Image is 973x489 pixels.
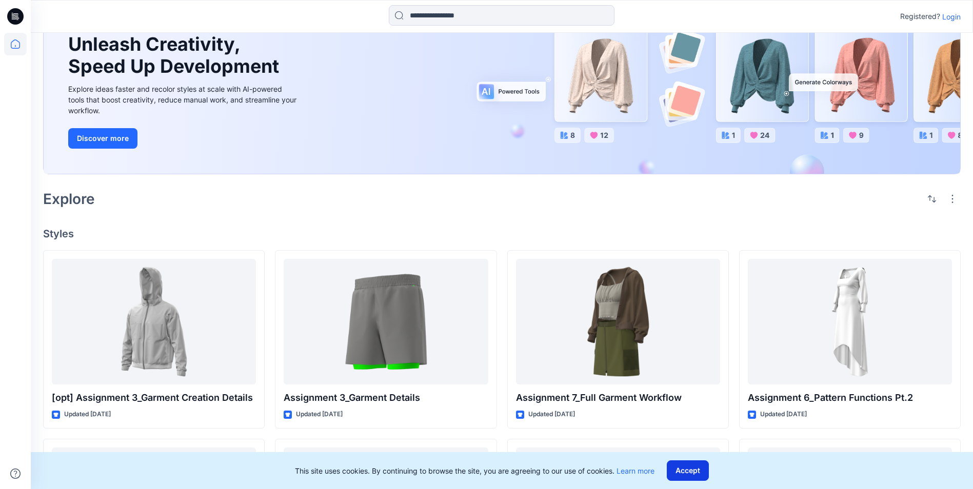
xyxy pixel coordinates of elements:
button: Accept [667,460,709,481]
h1: Unleash Creativity, Speed Up Development [68,33,284,77]
a: Assignment 7_Full Garment Workflow [516,259,720,384]
a: Learn more [617,466,654,475]
p: Registered? [900,10,940,23]
p: Updated [DATE] [64,409,111,420]
a: Discover more [68,128,299,149]
a: [opt] Assignment 3_Garment Creation Details [52,259,256,384]
button: Discover more [68,128,137,149]
p: Updated [DATE] [296,409,343,420]
p: [opt] Assignment 3_Garment Creation Details [52,391,256,405]
h2: Explore [43,191,95,207]
p: This site uses cookies. By continuing to browse the site, you are agreeing to our use of cookies. [295,465,654,476]
h4: Styles [43,228,961,240]
p: Updated [DATE] [528,409,575,420]
a: Assignment 3_Garment Details [284,259,488,384]
p: Updated [DATE] [760,409,807,420]
div: Explore ideas faster and recolor styles at scale with AI-powered tools that boost creativity, red... [68,84,299,116]
p: Assignment 6_Pattern Functions Pt.2 [748,391,952,405]
p: Assignment 7_Full Garment Workflow [516,391,720,405]
a: Assignment 6_Pattern Functions Pt.2 [748,259,952,384]
p: Assignment 3_Garment Details [284,391,488,405]
p: Login [942,11,961,22]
